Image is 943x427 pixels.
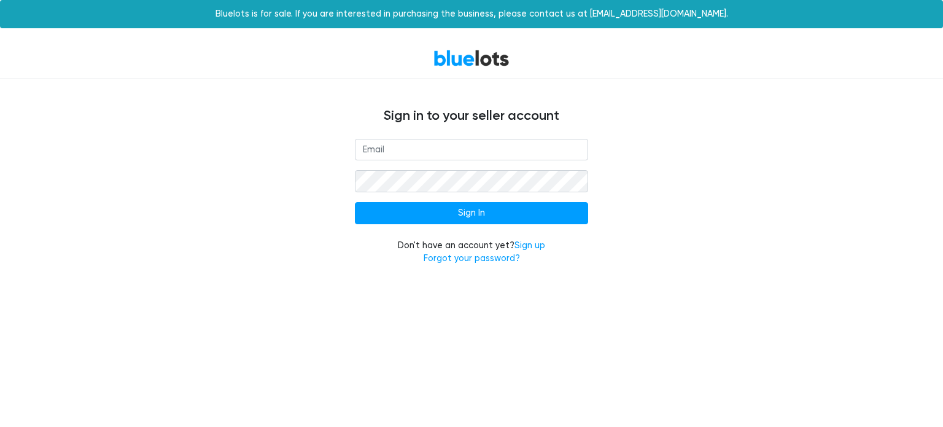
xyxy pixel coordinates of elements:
[514,240,545,251] a: Sign up
[424,253,520,264] a: Forgot your password?
[355,239,588,265] div: Don't have an account yet?
[103,108,840,124] h4: Sign in to your seller account
[355,202,588,224] input: Sign In
[433,49,510,67] a: BlueLots
[355,139,588,161] input: Email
